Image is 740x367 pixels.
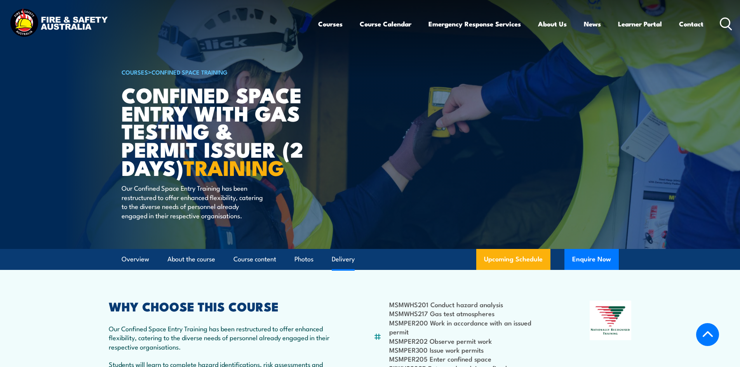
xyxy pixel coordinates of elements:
[476,249,550,270] a: Upcoming Schedule
[233,249,276,270] a: Course content
[183,151,284,183] strong: TRAINING
[122,183,263,220] p: Our Confined Space Entry Training has been restructured to offer enhanced flexibility, catering t...
[618,14,662,34] a: Learner Portal
[584,14,601,34] a: News
[679,14,703,34] a: Contact
[122,68,148,76] a: COURSES
[167,249,215,270] a: About the course
[109,301,336,311] h2: WHY CHOOSE THIS COURSE
[389,318,552,336] li: MSMPER200 Work in accordance with an issued permit
[389,345,552,354] li: MSMPER300 Issue work permits
[294,249,313,270] a: Photos
[151,68,228,76] a: Confined Space Training
[122,249,149,270] a: Overview
[590,301,632,340] img: Nationally Recognised Training logo.
[360,14,411,34] a: Course Calendar
[389,354,552,363] li: MSMPER205 Enter confined space
[389,309,552,318] li: MSMWHS217 Gas test atmospheres
[318,14,343,34] a: Courses
[564,249,619,270] button: Enquire Now
[122,67,313,77] h6: >
[428,14,521,34] a: Emergency Response Services
[109,324,336,351] p: Our Confined Space Entry Training has been restructured to offer enhanced flexibility, catering t...
[538,14,567,34] a: About Us
[122,85,313,176] h1: Confined Space Entry with Gas Testing & Permit Issuer (2 days)
[389,300,552,309] li: MSMWHS201 Conduct hazard analysis
[332,249,355,270] a: Delivery
[389,336,552,345] li: MSMPER202 Observe permit work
